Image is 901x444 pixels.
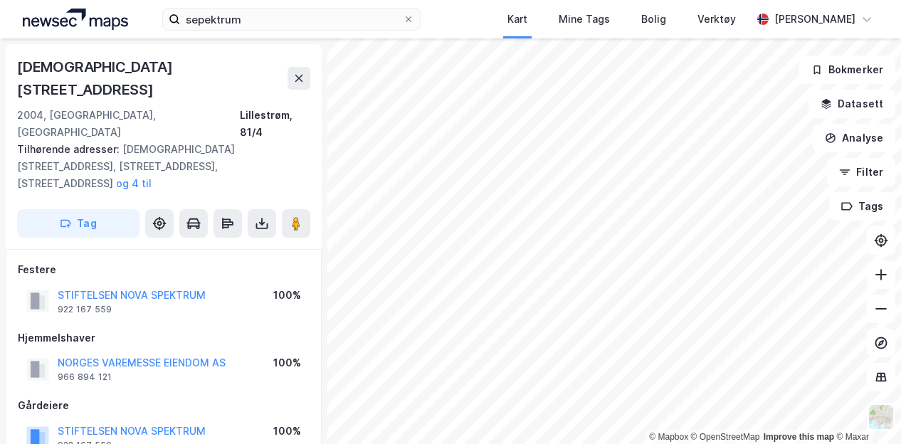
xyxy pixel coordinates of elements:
div: [DEMOGRAPHIC_DATA][STREET_ADDRESS], [STREET_ADDRESS], [STREET_ADDRESS] [17,141,299,192]
a: Improve this map [764,432,834,442]
div: Gårdeiere [18,397,310,414]
iframe: Chat Widget [830,376,901,444]
span: Tilhørende adresser: [17,143,122,155]
button: Filter [827,158,895,186]
div: Lillestrøm, 81/4 [240,107,310,141]
div: Kontrollprogram for chat [830,376,901,444]
a: OpenStreetMap [691,432,760,442]
div: Verktøy [697,11,736,28]
button: Bokmerker [799,55,895,84]
img: logo.a4113a55bc3d86da70a041830d287a7e.svg [23,9,128,30]
button: Datasett [808,90,895,118]
div: [DEMOGRAPHIC_DATA][STREET_ADDRESS] [17,55,288,101]
div: 966 894 121 [58,371,112,383]
div: 100% [273,287,301,304]
div: [PERSON_NAME] [774,11,855,28]
div: Kart [507,11,527,28]
button: Tags [829,192,895,221]
div: 100% [273,423,301,440]
button: Tag [17,209,139,238]
div: 100% [273,354,301,371]
div: 922 167 559 [58,304,112,315]
button: Analyse [813,124,895,152]
div: Festere [18,261,310,278]
input: Søk på adresse, matrikkel, gårdeiere, leietakere eller personer [180,9,403,30]
div: Bolig [641,11,666,28]
a: Mapbox [649,432,688,442]
div: 2004, [GEOGRAPHIC_DATA], [GEOGRAPHIC_DATA] [17,107,240,141]
div: Mine Tags [559,11,610,28]
div: Hjemmelshaver [18,329,310,347]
